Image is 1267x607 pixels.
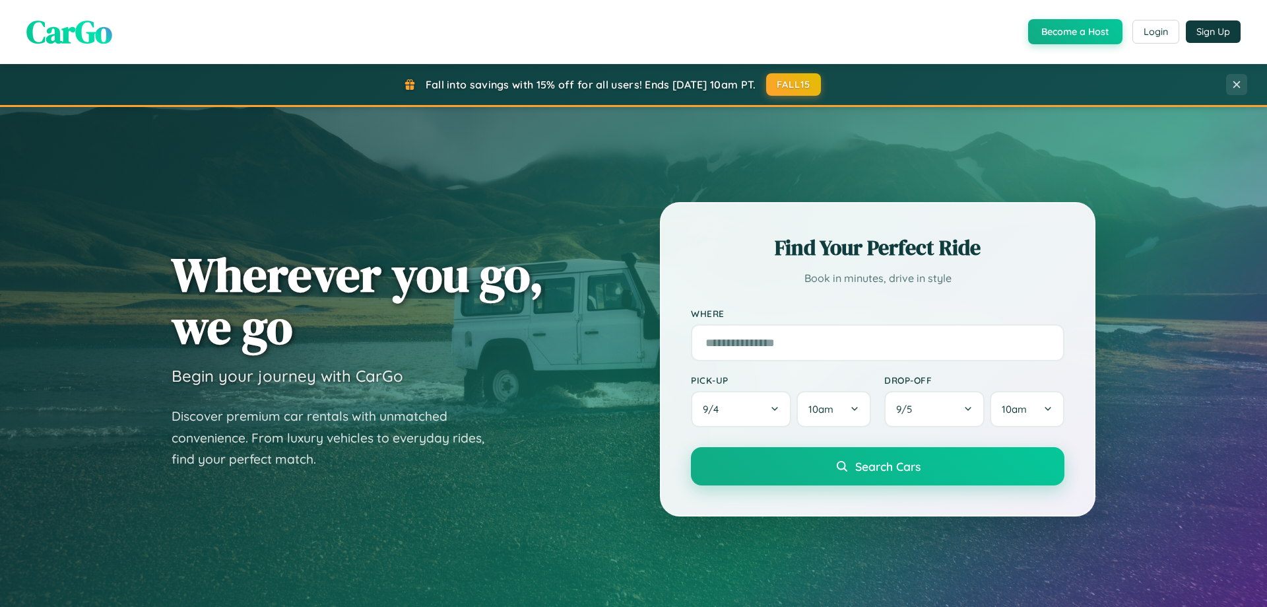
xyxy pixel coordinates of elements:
[1186,20,1241,43] button: Sign Up
[703,403,725,415] span: 9 / 4
[884,375,1064,386] label: Drop-off
[884,391,985,427] button: 9/5
[691,269,1064,288] p: Book in minutes, drive in style
[426,78,756,91] span: Fall into savings with 15% off for all users! Ends [DATE] 10am PT.
[855,459,921,474] span: Search Cars
[1002,403,1027,415] span: 10am
[691,375,871,386] label: Pick-up
[691,391,791,427] button: 9/4
[691,233,1064,262] h2: Find Your Perfect Ride
[172,248,544,353] h1: Wherever you go, we go
[896,403,919,415] span: 9 / 5
[691,308,1064,319] label: Where
[1132,20,1179,44] button: Login
[172,406,502,470] p: Discover premium car rentals with unmatched convenience. From luxury vehicles to everyday rides, ...
[172,366,403,386] h3: Begin your journey with CarGo
[990,391,1064,427] button: 10am
[26,10,112,54] span: CarGo
[808,403,833,415] span: 10am
[1028,19,1122,44] button: Become a Host
[796,391,871,427] button: 10am
[691,447,1064,485] button: Search Cars
[766,73,822,96] button: FALL15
